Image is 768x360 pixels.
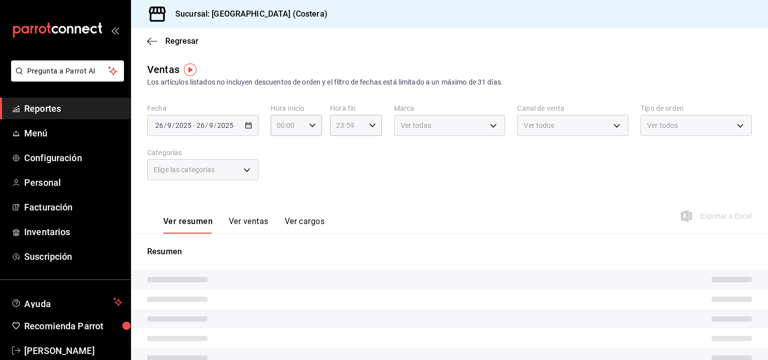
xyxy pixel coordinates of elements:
div: Ventas [147,62,179,77]
button: Pregunta a Parrot AI [11,60,124,82]
input: -- [196,121,205,129]
label: Tipo de orden [641,105,752,112]
span: Suscripción [24,250,122,263]
span: Configuración [24,151,122,165]
label: Fecha [147,105,259,112]
label: Hora fin [330,105,381,112]
span: Ver todas [401,120,431,130]
button: Regresar [147,36,199,46]
span: Pregunta a Parrot AI [27,66,108,77]
span: / [172,121,175,129]
span: Reportes [24,102,122,115]
span: [PERSON_NAME] [24,344,122,357]
span: Ayuda [24,296,109,308]
div: navigation tabs [163,217,325,234]
button: Ver cargos [285,217,325,234]
span: Recomienda Parrot [24,319,122,333]
span: Personal [24,176,122,189]
label: Marca [394,105,505,112]
span: / [214,121,217,129]
span: Facturación [24,200,122,214]
span: / [164,121,167,129]
a: Pregunta a Parrot AI [7,73,124,84]
p: Resumen [147,246,752,258]
button: open_drawer_menu [111,26,119,34]
input: -- [167,121,172,129]
label: Categorías [147,149,259,156]
img: Tooltip marker [184,63,197,76]
span: / [205,121,208,129]
span: Ver todos [647,120,678,130]
input: -- [209,121,214,129]
label: Hora inicio [271,105,322,112]
button: Ver resumen [163,217,213,234]
div: Los artículos listados no incluyen descuentos de orden y el filtro de fechas está limitado a un m... [147,77,752,88]
span: - [193,121,195,129]
span: Elige las categorías [154,165,215,175]
span: Inventarios [24,225,122,239]
input: ---- [175,121,192,129]
span: Regresar [165,36,199,46]
h3: Sucursal: [GEOGRAPHIC_DATA] (Costera) [167,8,328,20]
span: Menú [24,126,122,140]
span: Ver todos [524,120,554,130]
input: ---- [217,121,234,129]
input: -- [155,121,164,129]
button: Ver ventas [229,217,269,234]
label: Canal de venta [517,105,628,112]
